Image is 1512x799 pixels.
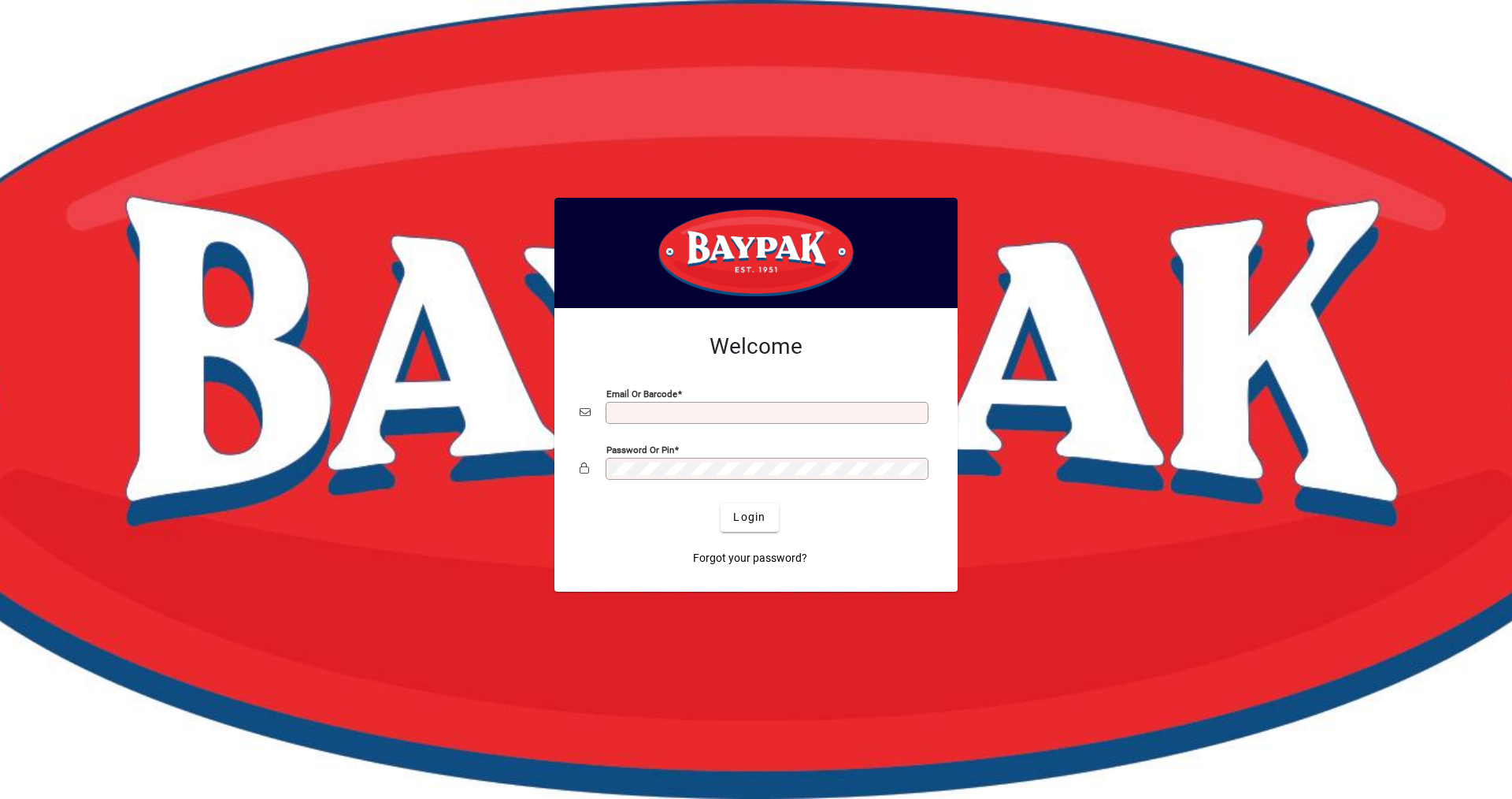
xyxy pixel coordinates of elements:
[606,444,674,455] mat-label: Password or Pin
[721,504,778,532] button: Login
[693,550,807,567] span: Forgot your password?
[687,544,813,573] a: Forgot your password?
[580,333,932,360] h2: Welcome
[606,388,677,399] mat-label: Email or Barcode
[733,509,765,526] span: Login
